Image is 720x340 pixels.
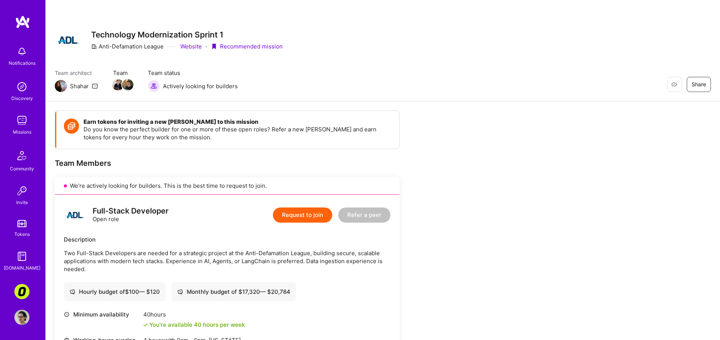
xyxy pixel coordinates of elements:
[143,323,148,327] i: icon Check
[163,82,238,90] span: Actively looking for builders
[273,207,332,223] button: Request to join
[70,82,89,90] div: Shahar
[4,264,40,272] div: [DOMAIN_NAME]
[10,165,34,173] div: Community
[211,42,283,50] div: Recommended mission
[13,128,31,136] div: Missions
[112,79,124,90] img: Team Member Avatar
[177,288,290,296] div: Monthly budget of $ 17,320 — $ 20,784
[64,119,79,134] img: Token icon
[14,284,29,299] img: Corner3: Building an AI User Researcher
[338,207,390,223] button: Refer a peer
[14,113,29,128] img: teamwork
[11,94,33,102] div: Discovery
[91,44,97,50] i: icon CompanyGray
[93,207,169,223] div: Open role
[55,80,67,92] img: Team Architect
[687,77,711,92] button: Share
[70,289,75,295] i: icon Cash
[55,27,82,54] img: Company Logo
[14,183,29,198] img: Invite
[143,310,245,318] div: 40 hours
[55,158,399,168] div: Team Members
[179,42,202,50] a: Website
[93,207,169,215] div: Full-Stack Developer
[16,198,28,206] div: Invite
[14,230,30,238] div: Tokens
[70,288,160,296] div: Hourly budget of $ 100 — $ 120
[12,284,31,299] a: Corner3: Building an AI User Researcher
[211,44,217,50] i: icon PurpleRibbon
[148,80,160,92] img: Actively looking for builders
[12,310,31,325] a: User Avatar
[84,125,392,141] p: Do you know the perfect builder for one or more of these open roles? Refer a new [PERSON_NAME] an...
[148,69,238,77] span: Team status
[206,42,207,50] div: ·
[64,236,390,243] div: Description
[9,59,36,67] div: Notifications
[177,289,183,295] i: icon Cash
[92,83,98,89] i: icon Mail
[15,15,30,29] img: logo
[671,81,677,87] i: icon EyeClosed
[55,69,98,77] span: Team architect
[91,42,164,50] div: Anti-Defamation League
[91,30,283,39] h3: Technology Modernization Sprint 1
[55,177,399,195] div: We’re actively looking for builders. This is the best time to request to join.
[64,312,70,317] i: icon Clock
[692,81,706,88] span: Share
[113,69,133,77] span: Team
[14,79,29,94] img: discovery
[64,249,390,273] p: Two Full-Stack Developers are needed for a strategic project at the Anti-Defamation League, build...
[14,44,29,59] img: bell
[14,310,29,325] img: User Avatar
[143,321,245,329] div: You're available 40 hours per week
[17,220,26,227] img: tokens
[84,119,392,125] h4: Earn tokens for inviting a new [PERSON_NAME] to this mission
[64,204,87,226] img: logo
[123,78,133,91] a: Team Member Avatar
[122,79,133,90] img: Team Member Avatar
[113,78,123,91] a: Team Member Avatar
[64,310,139,318] div: Minimum availability
[14,249,29,264] img: guide book
[13,147,31,165] img: Community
